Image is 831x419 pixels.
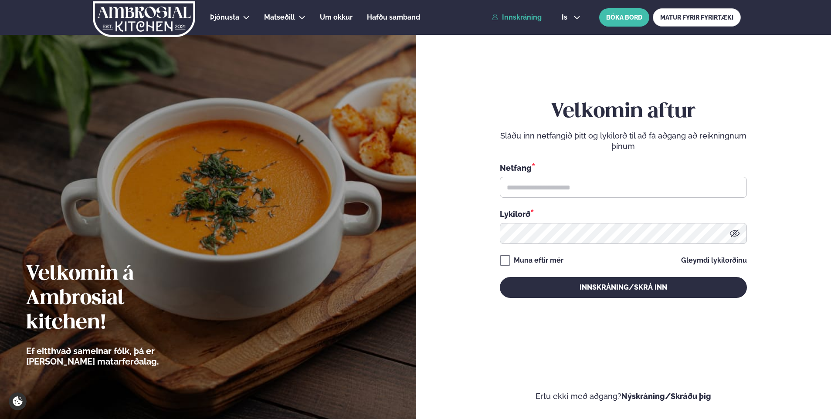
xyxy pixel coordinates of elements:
[500,277,747,298] button: Innskráning/Skrá inn
[264,12,295,23] a: Matseðill
[492,14,542,21] a: Innskráning
[562,14,570,21] span: is
[26,346,207,367] p: Ef eitthvað sameinar fólk, þá er [PERSON_NAME] matarferðalag.
[320,13,353,21] span: Um okkur
[500,131,747,152] p: Sláðu inn netfangið þitt og lykilorð til að fá aðgang að reikningnum þínum
[210,13,239,21] span: Þjónusta
[26,262,207,335] h2: Velkomin á Ambrosial kitchen!
[210,12,239,23] a: Þjónusta
[621,392,711,401] a: Nýskráning/Skráðu þig
[599,8,649,27] button: BÓKA BORÐ
[500,162,747,173] div: Netfang
[442,391,805,402] p: Ertu ekki með aðgang?
[264,13,295,21] span: Matseðill
[681,257,747,264] a: Gleymdi lykilorðinu
[653,8,741,27] a: MATUR FYRIR FYRIRTÆKI
[9,392,27,410] a: Cookie settings
[367,12,420,23] a: Hafðu samband
[500,100,747,124] h2: Velkomin aftur
[92,1,196,37] img: logo
[320,12,353,23] a: Um okkur
[500,208,747,220] div: Lykilorð
[367,13,420,21] span: Hafðu samband
[555,14,587,21] button: is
